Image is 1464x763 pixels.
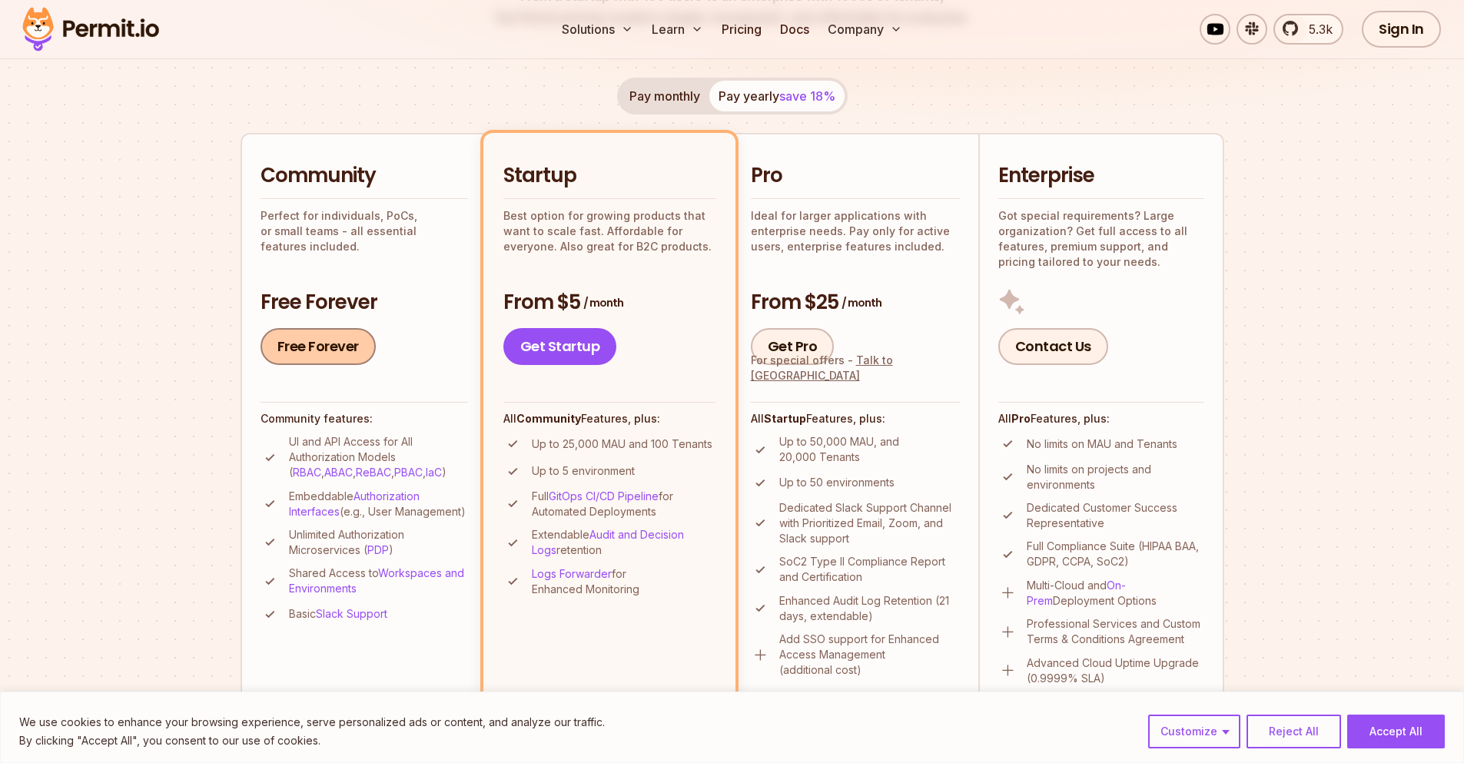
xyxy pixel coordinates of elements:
a: On-Prem [1027,579,1126,607]
a: ABAC [324,466,353,479]
a: Authorization Interfaces [289,489,420,518]
a: Docs [774,14,815,45]
h2: Community [261,162,468,190]
a: Get Startup [503,328,617,365]
p: for Enhanced Monitoring [532,566,715,597]
button: Company [822,14,908,45]
p: Perfect for individuals, PoCs, or small teams - all essential features included. [261,208,468,254]
a: Contact Us [998,328,1108,365]
p: Enhanced Audit Log Retention (21 days, extendable) [779,593,960,624]
span: / month [842,295,881,310]
a: RBAC [293,466,321,479]
img: Permit logo [15,3,166,55]
p: Basic [289,606,387,622]
button: Pay monthly [620,81,709,111]
button: Customize [1148,715,1240,748]
p: Got special requirements? Large organization? Get full access to all features, premium support, a... [998,208,1204,270]
h3: From $25 [751,289,960,317]
p: Multi-Cloud and Deployment Options [1027,578,1204,609]
p: No limits on MAU and Tenants [1027,436,1177,452]
h2: Pro [751,162,960,190]
strong: Startup [764,412,806,425]
p: Full Compliance Suite (HIPAA BAA, GDPR, CCPA, SoC2) [1027,539,1204,569]
p: Unlimited Authorization Microservices ( ) [289,527,468,558]
h2: Startup [503,162,715,190]
a: IaC [426,466,442,479]
p: SoC2 Type II Compliance Report and Certification [779,554,960,585]
h4: All Features, plus: [998,411,1204,426]
span: / month [583,295,623,310]
p: Dedicated Slack Support Channel with Prioritized Email, Zoom, and Slack support [779,500,960,546]
p: We use cookies to enhance your browsing experience, serve personalized ads or content, and analyz... [19,713,605,731]
a: PBAC [394,466,423,479]
h4: All Features, plus: [503,411,715,426]
p: Up to 5 environment [532,463,635,479]
a: Get Pro [751,328,835,365]
a: Slack Support [316,607,387,620]
a: Free Forever [261,328,376,365]
h2: Enterprise [998,162,1204,190]
p: Embeddable (e.g., User Management) [289,489,468,519]
p: Up to 25,000 MAU and 100 Tenants [532,436,712,452]
strong: Community [516,412,581,425]
span: 5.3k [1300,20,1333,38]
button: Learn [646,14,709,45]
a: Logs Forwarder [532,567,612,580]
p: Up to 50,000 MAU, and 20,000 Tenants [779,434,960,465]
p: Full for Automated Deployments [532,489,715,519]
p: Shared Access to [289,566,468,596]
p: Best option for growing products that want to scale fast. Affordable for everyone. Also great for... [503,208,715,254]
div: For special offers - [751,353,960,383]
a: Pricing [715,14,768,45]
p: Add SSO support for Enhanced Access Management (additional cost) [779,632,960,678]
a: GitOps CI/CD Pipeline [549,489,659,503]
a: 5.3k [1273,14,1343,45]
p: Extendable retention [532,527,715,558]
p: Up to 50 environments [779,475,895,490]
a: Audit and Decision Logs [532,528,684,556]
button: Solutions [556,14,639,45]
p: Advanced Cloud Uptime Upgrade (0.9999% SLA) [1027,655,1204,686]
h4: All Features, plus: [751,411,960,426]
p: No limits on projects and environments [1027,462,1204,493]
h3: Free Forever [261,289,468,317]
a: Sign In [1362,11,1441,48]
button: Accept All [1347,715,1445,748]
p: Dedicated Customer Success Representative [1027,500,1204,531]
strong: Pro [1011,412,1031,425]
p: UI and API Access for All Authorization Models ( , , , , ) [289,434,468,480]
a: PDP [367,543,389,556]
p: By clicking "Accept All", you consent to our use of cookies. [19,731,605,750]
p: Ideal for larger applications with enterprise needs. Pay only for active users, enterprise featur... [751,208,960,254]
h3: From $5 [503,289,715,317]
button: Reject All [1247,715,1341,748]
a: ReBAC [356,466,391,479]
p: Professional Services and Custom Terms & Conditions Agreement [1027,616,1204,647]
h4: Community features: [261,411,468,426]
